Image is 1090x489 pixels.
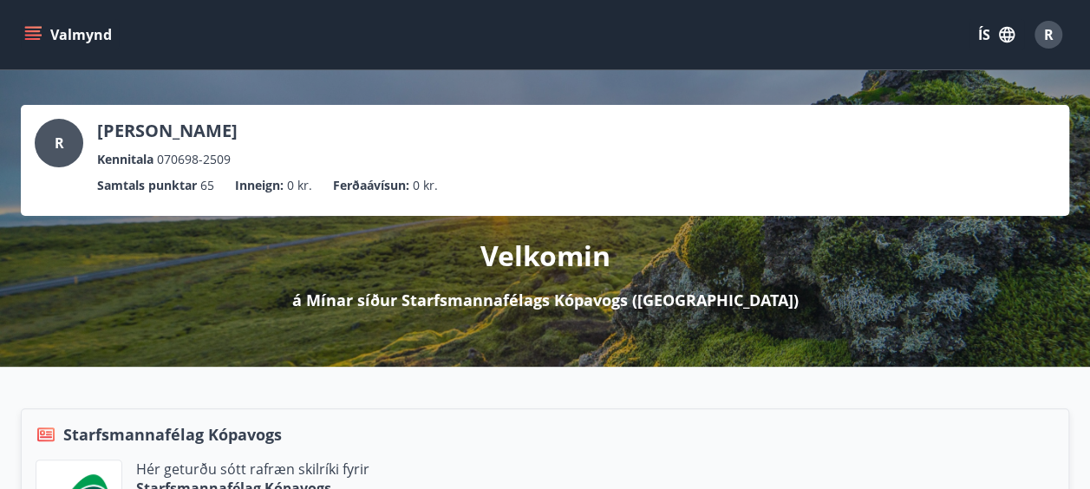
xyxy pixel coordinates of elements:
[97,176,197,195] p: Samtals punktar
[55,134,64,153] span: R
[136,460,369,479] p: Hér geturðu sótt rafræn skilríki fyrir
[200,176,214,195] span: 65
[1044,25,1054,44] span: R
[1028,14,1069,55] button: R
[287,176,312,195] span: 0 kr.
[97,119,238,143] p: [PERSON_NAME]
[21,19,119,50] button: menu
[969,19,1024,50] button: ÍS
[413,176,438,195] span: 0 kr.
[97,150,153,169] p: Kennitala
[292,289,799,311] p: á Mínar síður Starfsmannafélags Kópavogs ([GEOGRAPHIC_DATA])
[235,176,284,195] p: Inneign :
[63,423,282,446] span: Starfsmannafélag Kópavogs
[157,150,231,169] span: 070698-2509
[333,176,409,195] p: Ferðaávísun :
[480,237,610,275] p: Velkomin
